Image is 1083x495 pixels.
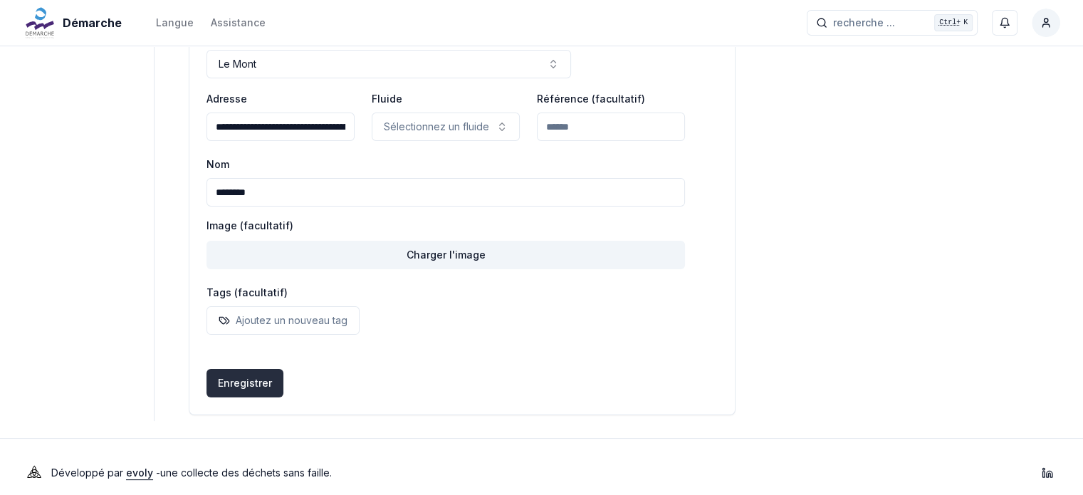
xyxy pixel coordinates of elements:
[537,93,645,105] label: Référence (facultatif)
[372,93,402,105] label: Fluide
[236,313,347,328] p: Ajoutez un nouveau tag
[206,221,685,231] label: Image (facultatif)
[206,93,247,105] label: Adresse
[23,462,46,484] img: Evoly Logo
[63,14,122,31] span: Démarche
[206,286,288,298] label: Tags (facultatif)
[206,50,571,78] button: Le Mont
[23,6,57,40] img: Démarche Logo
[384,120,489,134] p: Sélectionnez un fluide
[126,467,153,479] a: evoly
[833,16,895,30] span: recherche ...
[807,10,978,36] button: recherche ...Ctrl+K
[206,369,283,397] button: Enregistrer
[206,241,685,269] button: Charger l'image
[156,14,194,31] button: Langue
[51,463,332,483] p: Développé par - une collecte des déchets sans faille .
[211,14,266,31] a: Assistance
[206,158,229,170] label: Nom
[206,306,360,335] button: Ajoutez un nouveau tag
[156,16,194,30] div: Langue
[23,14,127,31] a: Démarche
